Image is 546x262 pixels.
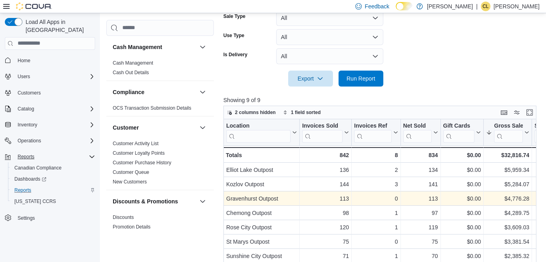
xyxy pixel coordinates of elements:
button: Discounts & Promotions [198,197,207,206]
a: Canadian Compliance [11,163,65,173]
span: Dashboards [14,176,46,182]
h3: Discounts & Promotions [113,197,178,205]
a: Cash Management [113,60,153,66]
div: $0.00 [443,251,481,261]
div: 70 [403,251,438,261]
span: Inventory [14,120,95,130]
button: Location [226,122,297,142]
div: Elliot Lake Outpost [226,165,297,175]
button: Customer [198,123,207,132]
span: Home [18,57,30,64]
span: Run Report [347,75,375,83]
a: OCS Transaction Submission Details [113,105,191,111]
span: Users [18,73,30,80]
span: Catalog [18,106,34,112]
div: 3 [354,179,398,189]
label: Is Delivery [223,51,247,58]
button: All [276,10,383,26]
span: Canadian Compliance [11,163,95,173]
button: Customers [2,87,98,98]
div: 71 [302,251,349,261]
div: Gift Cards [443,122,474,130]
div: Invoices Ref [354,122,391,142]
button: Export [288,71,333,87]
button: Display options [512,108,522,117]
span: 2 columns hidden [235,109,276,116]
span: Inventory [18,122,37,128]
p: | [476,2,478,11]
a: Settings [14,213,38,223]
div: $32,816.74 [486,150,529,160]
button: Invoices Sold [302,122,349,142]
nav: Complex example [5,51,95,244]
div: $0.00 [443,208,481,218]
button: [US_STATE] CCRS [8,196,98,207]
div: 144 [302,179,349,189]
div: 75 [302,237,349,246]
button: Users [14,72,33,81]
a: Dashboards [8,173,98,185]
span: Reports [11,185,95,195]
span: Feedback [365,2,389,10]
div: 119 [403,223,438,232]
img: Cova [16,2,52,10]
p: [PERSON_NAME] [427,2,473,11]
button: Cash Management [113,43,196,51]
div: $4,289.75 [486,208,529,218]
a: Customers [14,88,44,98]
button: Gross Sales [486,122,529,142]
a: Reports [11,185,34,195]
a: Customer Activity List [113,141,159,146]
button: Cash Management [198,42,207,52]
span: Customer Purchase History [113,160,171,166]
span: Customer Queue [113,169,149,175]
div: Compliance [106,103,214,116]
span: Discounts [113,214,134,221]
button: Keyboard shortcuts [499,108,509,117]
div: 141 [403,179,438,189]
div: Invoices Ref [354,122,391,130]
button: 1 field sorted [280,108,324,117]
span: 1 field sorted [291,109,321,116]
div: 120 [302,223,349,232]
div: Rose City Outpost [226,223,297,232]
div: 1 [354,223,398,232]
a: New Customers [113,179,147,185]
div: Discounts & Promotions [106,213,214,244]
div: $4,776.28 [486,194,529,203]
span: Export [293,71,328,87]
div: 1 [354,208,398,218]
div: $5,284.07 [486,179,529,189]
div: Gift Card Sales [443,122,474,142]
button: Settings [2,212,98,223]
div: Gravenhurst Outpost [226,194,297,203]
button: Inventory [14,120,40,130]
button: Invoices Ref [354,122,398,142]
p: Showing 9 of 9 [223,96,540,104]
button: Catalog [14,104,37,114]
div: $0.00 [443,165,481,175]
div: 134 [403,165,438,175]
button: Inventory [2,119,98,130]
span: Load All Apps in [GEOGRAPHIC_DATA] [22,18,95,34]
button: All [276,48,383,64]
div: 98 [302,208,349,218]
div: Customer [106,139,214,190]
span: Reports [14,187,31,193]
div: $0.00 [443,223,481,232]
div: $5,959.34 [486,165,529,175]
div: Location [226,122,291,130]
div: 8 [354,150,398,160]
button: Discounts & Promotions [113,197,196,205]
button: Run Report [339,71,383,87]
a: Cash Out Details [113,70,149,75]
div: Carissa Lavalle [481,2,490,11]
div: 0 [354,194,398,203]
a: Customer Queue [113,169,149,175]
span: Settings [18,215,35,221]
div: $2,385.32 [486,251,529,261]
div: Cash Management [106,58,214,81]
